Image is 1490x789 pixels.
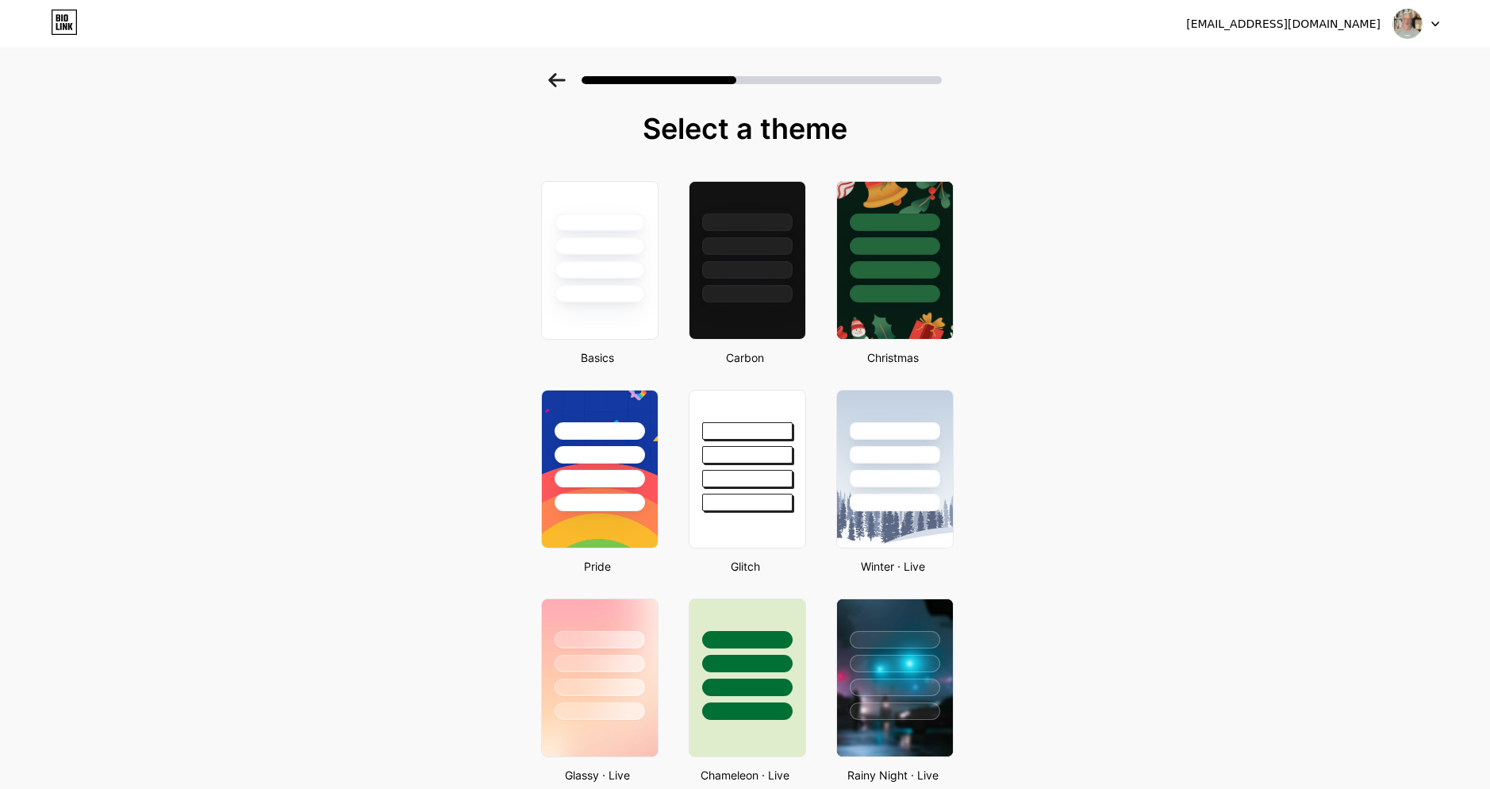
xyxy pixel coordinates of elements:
div: Christmas [831,349,954,366]
div: Rainy Night · Live [831,767,954,783]
div: [EMAIL_ADDRESS][DOMAIN_NAME] [1186,16,1381,33]
div: Carbon [684,349,806,366]
div: Glitch [684,558,806,575]
div: Glassy · Live [536,767,659,783]
div: Pride [536,558,659,575]
div: Basics [536,349,659,366]
div: Winter · Live [831,558,954,575]
div: Select a theme [535,113,955,144]
div: Chameleon · Live [684,767,806,783]
img: richardmorrissey [1392,9,1423,39]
